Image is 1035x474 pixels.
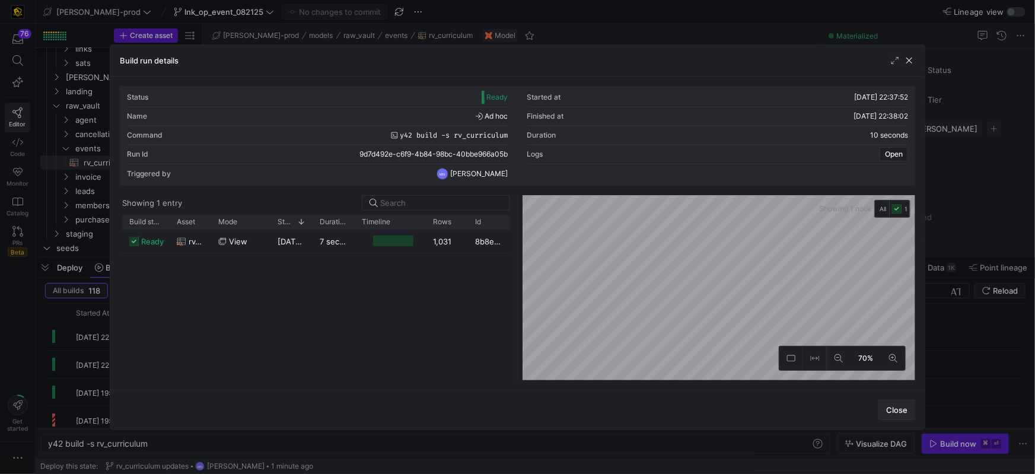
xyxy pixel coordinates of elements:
[229,230,247,253] span: view
[278,218,292,226] span: Started at
[189,230,204,253] span: rv_curriculum
[880,147,908,161] button: Open
[487,93,508,101] span: Ready
[854,112,908,120] span: [DATE] 22:38:02
[218,218,237,226] span: Mode
[320,237,358,246] y42-duration: 7 seconds
[127,150,148,158] div: Run Id
[120,56,179,65] h3: Build run details
[905,205,907,212] span: 1
[886,405,907,415] span: Close
[360,150,508,158] span: 9d7d492e-c6f9-4b84-98bc-40bbe966a05b
[885,150,903,158] span: Open
[468,230,510,253] div: 8b8e4e95-116f-4b58-9c47-3c155cb382a5
[320,218,348,226] span: Duration
[362,218,390,226] span: Timeline
[854,93,908,101] span: [DATE] 22:37:52
[475,218,481,226] span: Id
[127,170,171,178] div: Triggered by
[127,93,148,101] div: Status
[127,131,163,139] div: Command
[426,230,468,253] div: 1,031
[278,237,338,246] span: [DATE] 22:37:54
[878,400,915,420] button: Close
[129,218,163,226] span: Build status
[127,112,147,120] div: Name
[400,131,508,139] span: y42 build -s rv_curriculum
[819,205,874,213] span: Showing 1 node
[141,230,164,253] span: ready
[476,112,508,120] span: Ad hoc
[437,168,448,180] div: MN
[433,218,451,226] span: Rows
[380,198,502,208] input: Search
[451,170,508,178] span: [PERSON_NAME]
[527,112,564,120] div: Finished at
[177,218,195,226] span: Asset
[856,352,876,365] span: 70%
[527,150,543,158] div: Logs
[122,198,182,208] div: Showing 1 entry
[851,346,881,370] button: 70%
[527,131,556,139] div: Duration
[880,204,886,214] span: All
[527,93,561,101] div: Started at
[870,131,908,139] y42-duration: 10 seconds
